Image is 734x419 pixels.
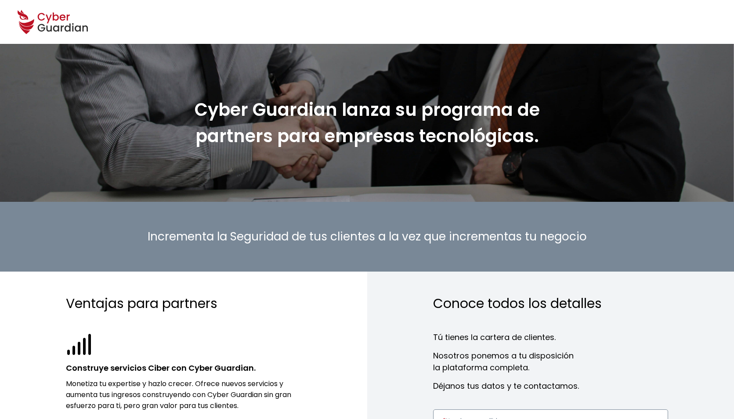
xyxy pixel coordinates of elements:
[66,294,301,314] h3: Ventajas para partners
[433,294,669,314] h3: Conoce todos los detalles
[433,350,669,373] h4: Nosotros ponemos a tu disposición la plataforma completa.
[433,331,669,343] h4: Tú tienes la cartera de clientes.
[195,97,540,148] strong: Cyber Guardian lanza su programa de partners para empresas tecnológicas.
[104,202,631,272] h2: Incrementa la Seguridad de tus clientes a la vez que incrementas tu negocio
[433,380,669,392] h4: Déjanos tus datos y te contactamos.
[66,378,301,411] p: Monetiza tu expertise y hazlo crecer. Ofrece nuevos servicios y aumenta tus ingresos construyendo...
[66,362,256,373] strong: Construye servicios Ciber con Cyber Guardian.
